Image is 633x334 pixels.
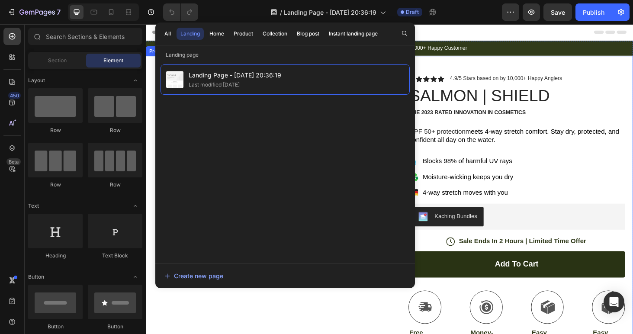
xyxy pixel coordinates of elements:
[406,8,419,16] span: Draft
[88,126,142,134] div: Row
[155,51,415,59] p: Landing page
[551,9,565,16] span: Save
[324,55,443,61] span: 4.9/5 Stars based on by 10,000+ Happy Anglers
[329,30,378,38] div: Instant landing page
[290,200,301,210] img: KachingBundles.png
[308,200,353,209] div: Kaching Bundles
[129,270,142,284] span: Toggle open
[209,30,224,38] div: Home
[295,142,391,149] span: Blocks 98% of harmful UV rays
[28,77,45,84] span: Layout
[57,7,61,17] p: 7
[164,267,406,285] button: Create new page
[293,28,323,40] button: Blog post
[297,30,319,38] div: Blog post
[372,250,418,261] div: Add to cart
[263,30,287,38] div: Collection
[575,3,612,21] button: Publish
[28,28,142,45] input: Search Sections & Elements
[283,195,360,215] button: Kaching Bundles
[259,28,291,40] button: Collection
[164,30,171,38] div: All
[164,271,223,280] div: Create new page
[604,292,624,312] div: Open Intercom Messenger
[189,80,240,89] div: Last modified [DATE]
[103,57,123,64] span: Element
[230,28,257,40] button: Product
[28,252,83,260] div: Heading
[234,30,253,38] div: Product
[284,8,376,17] span: Landing Page - [DATE] 20:36:19
[88,323,142,331] div: Button
[28,273,44,281] span: Button
[129,74,142,87] span: Toggle open
[163,3,198,21] div: Undo/Redo
[6,158,21,165] div: Beta
[146,24,633,334] iframe: Design area
[281,91,510,98] p: The 2023 Rated Innovation in Cosmetics
[583,8,604,17] div: Publish
[281,110,510,128] p: UPF 50+ protection
[280,64,511,88] h1: SALMON | SHIELD
[295,176,386,183] span: 4-way stretch moves with you
[280,8,282,17] span: /
[334,227,469,236] p: Sale Ends In 2 Hours | Limited Time Offer
[48,57,67,64] span: Section
[129,199,142,213] span: Toggle open
[161,28,175,40] button: All
[543,3,572,21] button: Save
[28,181,83,189] div: Row
[280,242,511,270] button: Add to cart
[28,126,83,134] div: Row
[2,25,25,32] div: Product
[28,323,83,331] div: Button
[295,159,392,166] span: Moisture-wicking keeps you dry
[180,30,200,38] div: Landing
[177,28,204,40] button: Landing
[28,202,39,210] span: Text
[3,3,64,21] button: 7
[189,70,281,80] span: Landing Page - [DATE] 20:36:19
[206,28,228,40] button: Home
[88,252,142,260] div: Text Block
[8,92,21,99] div: 450
[325,28,382,40] button: Instant landing page
[281,111,504,127] span: meets 4-way stretch comfort. Stay dry, protected, and confident all day on the water.
[88,181,142,189] div: Row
